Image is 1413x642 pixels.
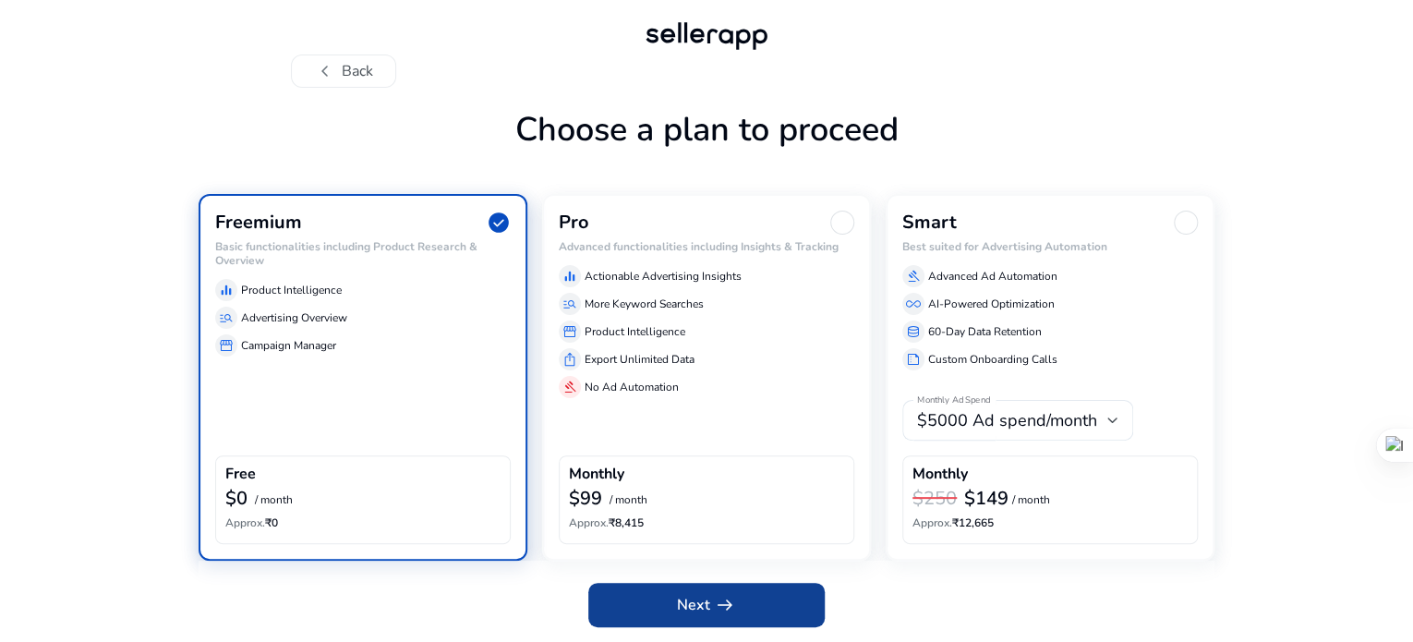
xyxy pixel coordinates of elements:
span: equalizer [562,269,577,284]
p: No Ad Automation [585,379,679,395]
button: chevron_leftBack [291,55,396,88]
span: gavel [906,269,921,284]
p: / month [1012,494,1050,506]
p: / month [255,494,293,506]
span: storefront [219,338,234,353]
span: Next [677,594,736,616]
span: all_inclusive [906,297,921,311]
span: arrow_right_alt [714,594,736,616]
span: equalizer [219,283,234,297]
h3: Pro [559,212,589,234]
span: Approx. [912,515,952,530]
span: $5000 Ad spend/month [917,409,1097,431]
p: Export Unlimited Data [585,351,694,368]
h3: Smart [902,212,957,234]
p: Actionable Advertising Insights [585,268,742,285]
span: Approx. [569,515,609,530]
span: database [906,324,921,339]
span: gavel [562,380,577,394]
p: Advanced Ad Automation [928,268,1057,285]
span: manage_search [219,310,234,325]
b: $149 [964,486,1008,511]
h6: ₹8,415 [569,516,844,529]
span: Approx. [225,515,265,530]
h3: $250 [912,488,957,510]
h4: Monthly [569,466,624,483]
span: chevron_left [314,60,336,82]
p: Product Intelligence [241,282,342,298]
p: More Keyword Searches [585,296,704,312]
h6: ₹0 [225,516,501,529]
mat-label: Monthly Ad Spend [917,394,990,407]
h4: Monthly [912,466,968,483]
b: $0 [225,486,248,511]
h3: Freemium [215,212,302,234]
h6: ₹12,665 [912,516,1188,529]
h4: Free [225,466,256,483]
h6: Best suited for Advertising Automation [902,240,1198,253]
p: AI-Powered Optimization [928,296,1055,312]
h6: Advanced functionalities including Insights & Tracking [559,240,854,253]
p: Product Intelligence [585,323,685,340]
span: ios_share [562,352,577,367]
p: Custom Onboarding Calls [928,351,1057,368]
h6: Basic functionalities including Product Research & Overview [215,240,511,267]
p: / month [610,494,647,506]
p: 60-Day Data Retention [928,323,1042,340]
b: $99 [569,486,602,511]
button: Nextarrow_right_alt [588,583,825,627]
p: Campaign Manager [241,337,336,354]
span: summarize [906,352,921,367]
p: Advertising Overview [241,309,347,326]
span: check_circle [487,211,511,235]
span: manage_search [562,297,577,311]
h1: Choose a plan to proceed [199,110,1214,194]
span: storefront [562,324,577,339]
